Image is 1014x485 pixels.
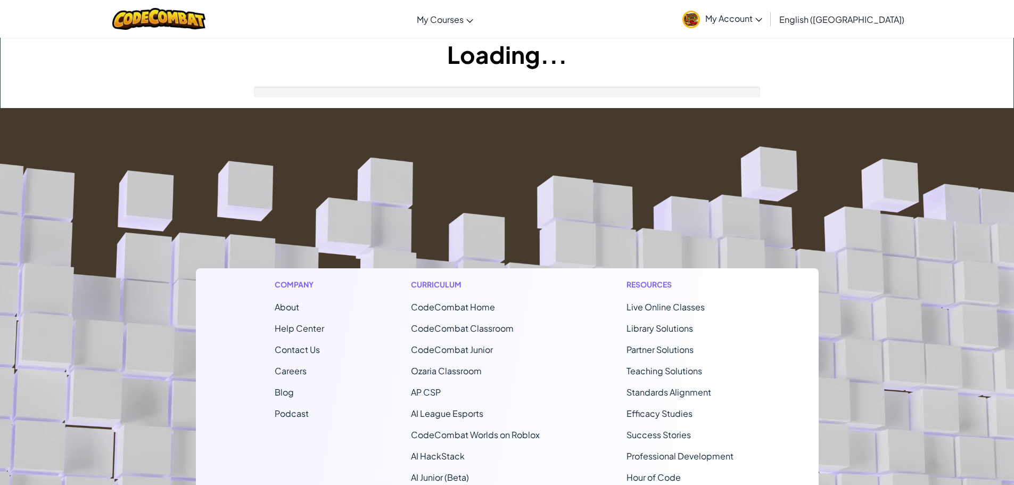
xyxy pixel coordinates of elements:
[411,323,514,334] a: CodeCombat Classroom
[626,387,711,398] a: Standards Alignment
[626,301,705,313] a: Live Online Classes
[626,450,733,462] a: Professional Development
[411,408,483,419] a: AI League Esports
[774,5,910,34] a: English ([GEOGRAPHIC_DATA])
[275,323,324,334] a: Help Center
[779,14,904,25] span: English ([GEOGRAPHIC_DATA])
[705,13,762,24] span: My Account
[411,450,465,462] a: AI HackStack
[275,408,309,419] a: Podcast
[417,14,464,25] span: My Courses
[411,344,493,355] a: CodeCombat Junior
[626,365,702,376] a: Teaching Solutions
[112,8,205,30] img: CodeCombat logo
[411,279,540,290] h1: Curriculum
[411,387,441,398] a: AP CSP
[275,344,320,355] span: Contact Us
[1,38,1013,71] h1: Loading...
[275,387,294,398] a: Blog
[411,365,482,376] a: Ozaria Classroom
[626,344,694,355] a: Partner Solutions
[275,301,299,313] a: About
[411,429,540,440] a: CodeCombat Worlds on Roblox
[677,2,768,36] a: My Account
[626,279,740,290] h1: Resources
[682,11,700,28] img: avatar
[626,323,693,334] a: Library Solutions
[626,429,691,440] a: Success Stories
[411,472,469,483] a: AI Junior (Beta)
[275,279,324,290] h1: Company
[626,408,693,419] a: Efficacy Studies
[275,365,307,376] a: Careers
[411,301,495,313] span: CodeCombat Home
[411,5,479,34] a: My Courses
[626,472,681,483] a: Hour of Code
